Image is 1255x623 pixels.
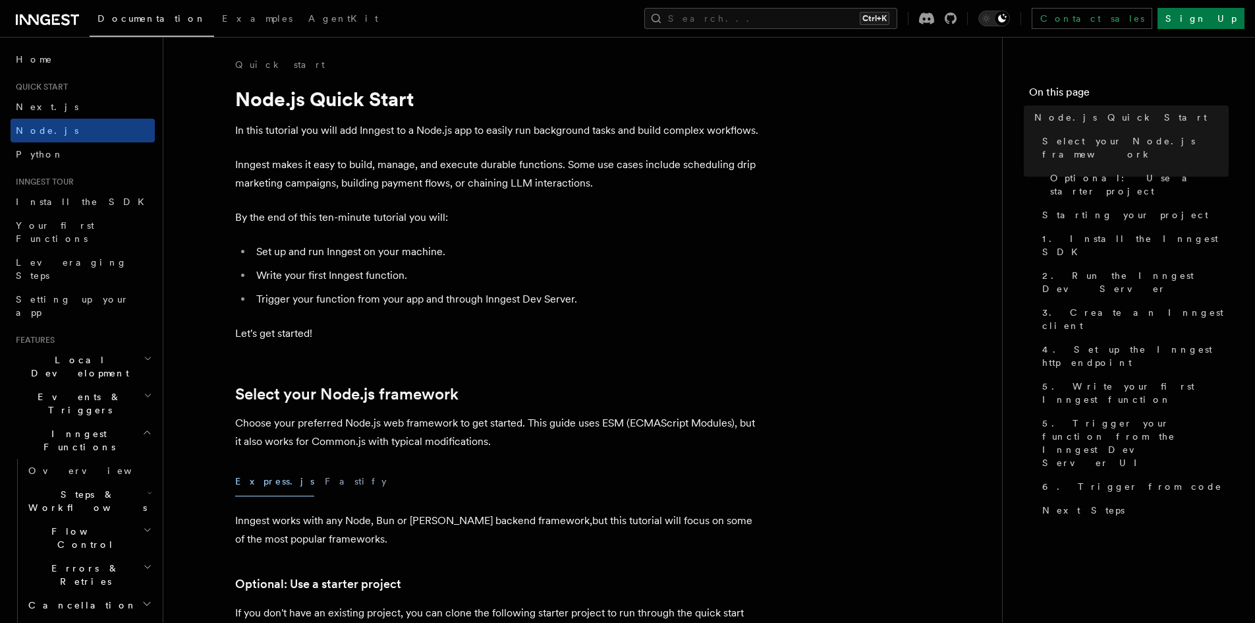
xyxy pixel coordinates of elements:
[978,11,1010,26] button: Toggle dark mode
[23,519,155,556] button: Flow Control
[23,488,147,514] span: Steps & Workflows
[28,465,164,476] span: Overview
[16,125,78,136] span: Node.js
[235,414,762,451] p: Choose your preferred Node.js web framework to get started. This guide uses ESM (ECMAScript Modul...
[1037,203,1229,227] a: Starting your project
[23,525,143,551] span: Flow Control
[11,353,144,380] span: Local Development
[1037,411,1229,475] a: 5. Trigger your function from the Inngest Dev Server UI
[1037,264,1229,301] a: 2. Run the Inngest Dev Server
[11,82,68,92] span: Quick start
[11,335,55,345] span: Features
[11,427,142,454] span: Inngest Functions
[11,348,155,385] button: Local Development
[16,53,53,66] span: Home
[1037,475,1229,498] a: 6. Trigger from code
[308,13,378,24] span: AgentKit
[16,196,152,207] span: Install the SDK
[23,562,143,588] span: Errors & Retries
[1032,8,1152,29] a: Contact sales
[1037,374,1229,411] a: 5. Write your first Inngest function
[11,214,155,251] a: Your first Functions
[23,599,137,612] span: Cancellation
[860,12,889,25] kbd: Ctrl+K
[98,13,206,24] span: Documentation
[11,142,155,166] a: Python
[1042,480,1222,493] span: 6. Trigger from code
[222,13,293,24] span: Examples
[235,385,459,403] a: Select your Node.js framework
[23,483,155,519] button: Steps & Workflows
[1042,306,1229,332] span: 3. Create an Inngest client
[325,467,387,496] button: Fastify
[11,251,155,287] a: Leveraging Steps
[1037,338,1229,374] a: 4. Set up the Inngest http endpoint
[214,4,300,36] a: Examples
[1029,84,1229,105] h4: On this page
[235,324,762,343] p: Let's get started!
[235,87,762,111] h1: Node.js Quick Start
[1037,227,1229,264] a: 1. Install the Inngest SDK
[235,156,762,193] p: Inngest makes it easy to build, manage, and execute durable functions. Some use cases include sch...
[1042,232,1229,258] span: 1. Install the Inngest SDK
[1037,498,1229,522] a: Next Steps
[1157,8,1244,29] a: Sign Up
[1042,134,1229,161] span: Select your Node.js framework
[23,593,155,617] button: Cancellation
[1037,301,1229,338] a: 3. Create an Inngest client
[235,208,762,227] p: By the end of this ten-minute tutorial you will:
[16,294,129,318] span: Setting up your app
[16,149,64,160] span: Python
[252,243,762,261] li: Set up and run Inngest on your machine.
[235,512,762,549] p: Inngest works with any Node, Bun or [PERSON_NAME] backend framework,but this tutorial will focus ...
[11,287,155,324] a: Setting up your app
[1042,504,1125,517] span: Next Steps
[1042,417,1229,469] span: 5. Trigger your function from the Inngest Dev Server UI
[1042,343,1229,369] span: 4. Set up the Inngest http endpoint
[235,58,325,71] a: Quick start
[11,390,144,417] span: Events & Triggers
[11,190,155,214] a: Install the SDK
[11,95,155,119] a: Next.js
[16,257,127,281] span: Leveraging Steps
[1037,129,1229,166] a: Select your Node.js framework
[235,467,314,496] button: Express.js
[252,266,762,285] li: Write your first Inngest function.
[1029,105,1229,129] a: Node.js Quick Start
[11,47,155,71] a: Home
[90,4,214,37] a: Documentation
[1042,380,1229,406] span: 5. Write your first Inngest function
[644,8,897,29] button: Search...Ctrl+K
[235,121,762,140] p: In this tutorial you will add Inngest to a Node.js app to easily run background tasks and build c...
[16,102,78,112] span: Next.js
[252,290,762,309] li: Trigger your function from your app and through Inngest Dev Server.
[1042,208,1208,222] span: Starting your project
[300,4,386,36] a: AgentKit
[1045,166,1229,203] a: Optional: Use a starter project
[1050,171,1229,198] span: Optional: Use a starter project
[11,177,74,187] span: Inngest tour
[1042,269,1229,295] span: 2. Run the Inngest Dev Server
[11,119,155,142] a: Node.js
[1034,111,1207,124] span: Node.js Quick Start
[23,556,155,593] button: Errors & Retries
[23,459,155,483] a: Overview
[235,575,401,593] a: Optional: Use a starter project
[11,422,155,459] button: Inngest Functions
[11,385,155,422] button: Events & Triggers
[16,220,94,244] span: Your first Functions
